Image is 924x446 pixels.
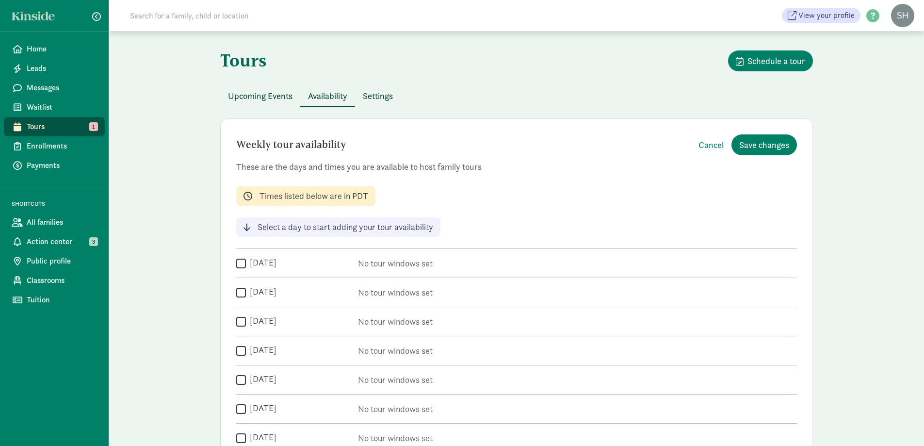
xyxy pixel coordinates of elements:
[27,101,97,113] span: Waitlist
[246,315,276,327] label: [DATE]
[739,138,789,151] span: Save changes
[4,156,105,175] a: Payments
[27,216,97,228] span: All families
[308,89,347,102] span: Availability
[875,399,924,446] iframe: Chat Widget
[124,6,396,25] input: Search for a family, child or location
[27,236,97,248] span: Action center
[4,213,105,232] a: All families
[4,251,105,271] a: Public profile
[246,344,276,356] label: [DATE]
[27,255,97,267] span: Public profile
[246,373,276,385] label: [DATE]
[246,431,276,443] label: [DATE]
[236,161,797,173] p: These are the days and times you are available to host family tours
[4,78,105,98] a: Messages
[89,122,98,131] span: 1
[220,85,300,106] button: Upcoming Events
[27,82,97,94] span: Messages
[236,134,346,155] h2: Weekly tour availability
[358,374,797,386] p: No tour windows set
[358,287,797,298] p: No tour windows set
[358,403,797,415] p: No tour windows set
[691,134,731,155] button: Cancel
[27,63,97,74] span: Leads
[358,258,797,269] p: No tour windows set
[246,286,276,297] label: [DATE]
[747,54,805,67] span: Schedule a tour
[355,85,401,106] button: Settings
[728,50,813,71] button: Schedule a tour
[246,257,276,268] label: [DATE]
[300,85,355,106] button: Availability
[27,43,97,55] span: Home
[228,89,292,102] span: Upcoming Events
[358,345,797,357] p: No tour windows set
[4,39,105,59] a: Home
[798,10,855,21] span: View your profile
[259,190,368,202] p: Times listed below are in PDT
[27,160,97,171] span: Payments
[4,271,105,290] a: Classrooms
[27,294,97,306] span: Tuition
[258,221,433,233] p: Select a day to start adding your tour availability
[731,134,797,155] button: Save changes
[27,140,97,152] span: Enrollments
[4,117,105,136] a: Tours 1
[358,316,797,328] p: No tour windows set
[4,59,105,78] a: Leads
[698,138,724,151] span: Cancel
[4,98,105,117] a: Waitlist
[220,50,267,70] h1: Tours
[246,402,276,414] label: [DATE]
[4,136,105,156] a: Enrollments
[358,432,797,444] p: No tour windows set
[4,232,105,251] a: Action center 3
[27,275,97,286] span: Classrooms
[27,121,97,132] span: Tours
[363,89,393,102] span: Settings
[782,8,860,23] a: View your profile
[4,290,105,310] a: Tuition
[89,237,98,246] span: 3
